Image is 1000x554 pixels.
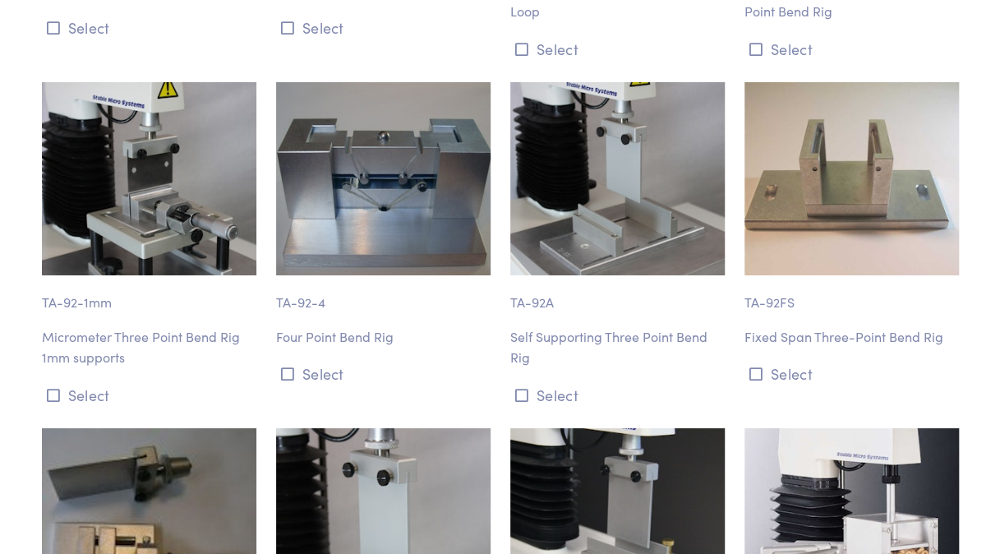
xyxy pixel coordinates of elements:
[276,82,491,275] img: ta-92-4_fourpointbendrig.jpg
[42,326,256,368] p: Micrometer Three Point Bend Rig 1mm supports
[744,275,959,313] p: TA-92FS
[744,35,959,62] button: Select
[510,381,725,409] button: Select
[276,360,491,387] button: Select
[42,275,256,313] p: TA-92-1mm
[744,326,959,348] p: Fixed Span Three-Point Bend Rig
[42,82,256,275] img: ta-92-1mm_micrometer-three-point-bend-rig_0269.jpg
[744,360,959,387] button: Select
[276,14,491,41] button: Select
[276,275,491,313] p: TA-92-4
[510,275,725,313] p: TA-92A
[276,326,491,348] p: Four Point Bend Rig
[510,35,725,62] button: Select
[744,82,959,275] img: bend-ta_92fs-fixed-span-three-point-bend-rig.jpg
[42,381,256,409] button: Select
[510,326,725,368] p: Self Supporting Three Point Bend Rig
[42,14,256,41] button: Select
[510,82,725,275] img: ta-92a_self-supported-adjustable-three-point-bend-rig.jpg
